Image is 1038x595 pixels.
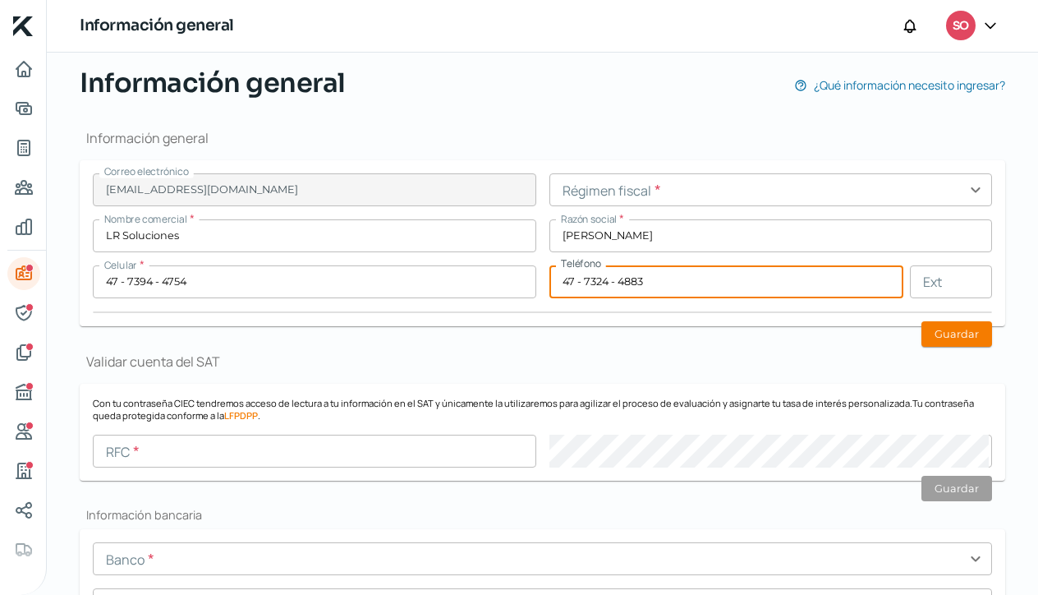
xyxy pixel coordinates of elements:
a: Buró de crédito [7,376,40,408]
a: Inicio [7,53,40,85]
span: Celular [104,258,137,272]
a: Adelantar facturas [7,92,40,125]
span: Razón social [561,212,617,226]
a: Mis finanzas [7,210,40,243]
span: SO [953,16,968,36]
button: Guardar [921,476,992,501]
span: Correo electrónico [104,164,189,178]
a: Industria [7,454,40,487]
button: Guardar [921,321,992,347]
a: Tus créditos [7,131,40,164]
h1: Información general [80,129,1005,147]
a: Referencias [7,415,40,448]
a: Información general [7,257,40,290]
span: Nombre comercial [104,212,187,226]
a: Documentos [7,336,40,369]
a: Redes sociales [7,494,40,527]
span: Teléfono [561,256,601,270]
a: Pago a proveedores [7,171,40,204]
h2: Información bancaria [80,507,1005,523]
a: LFPDPP [224,409,258,422]
p: Con tu contraseña CIEC tendremos acceso de lectura a tu información en el SAT y únicamente la uti... [93,397,992,422]
a: Representantes [7,297,40,330]
a: Colateral [7,533,40,566]
h1: Información general [80,14,234,38]
h1: Validar cuenta del SAT [80,353,1005,371]
span: Información general [80,63,346,103]
span: ¿Qué información necesito ingresar? [814,75,1005,95]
